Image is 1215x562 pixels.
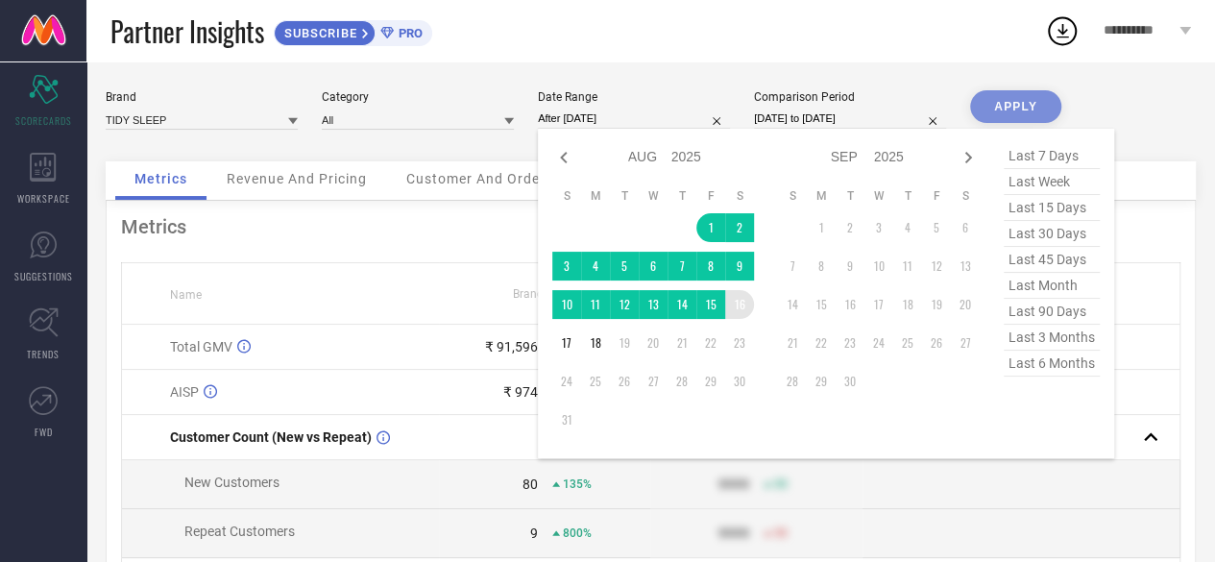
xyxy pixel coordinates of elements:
[668,367,696,396] td: Thu Aug 28 2025
[552,367,581,396] td: Sun Aug 24 2025
[725,290,754,319] td: Sat Aug 16 2025
[725,213,754,242] td: Sat Aug 02 2025
[836,213,864,242] td: Tue Sep 02 2025
[778,367,807,396] td: Sun Sep 28 2025
[1004,299,1100,325] span: last 90 days
[552,329,581,357] td: Sun Aug 17 2025
[864,329,893,357] td: Wed Sep 24 2025
[754,109,946,129] input: Select comparison period
[639,367,668,396] td: Wed Aug 27 2025
[836,252,864,281] td: Tue Sep 09 2025
[322,90,514,104] div: Category
[581,290,610,319] td: Mon Aug 11 2025
[1004,169,1100,195] span: last week
[951,213,980,242] td: Sat Sep 06 2025
[1004,273,1100,299] span: last month
[893,213,922,242] td: Thu Sep 04 2025
[552,188,581,204] th: Sunday
[1045,13,1080,48] div: Open download list
[774,477,788,491] span: 50
[170,288,202,302] span: Name
[696,329,725,357] td: Fri Aug 22 2025
[552,252,581,281] td: Sun Aug 03 2025
[696,252,725,281] td: Fri Aug 08 2025
[836,290,864,319] td: Tue Sep 16 2025
[170,429,372,445] span: Customer Count (New vs Repeat)
[552,146,575,169] div: Previous month
[893,290,922,319] td: Thu Sep 18 2025
[668,329,696,357] td: Thu Aug 21 2025
[639,329,668,357] td: Wed Aug 20 2025
[807,367,836,396] td: Mon Sep 29 2025
[639,188,668,204] th: Wednesday
[1004,325,1100,351] span: last 3 months
[394,26,423,40] span: PRO
[581,252,610,281] td: Mon Aug 04 2025
[35,425,53,439] span: FWD
[134,171,187,186] span: Metrics
[951,252,980,281] td: Sat Sep 13 2025
[522,476,538,492] div: 80
[922,252,951,281] td: Fri Sep 12 2025
[668,252,696,281] td: Thu Aug 07 2025
[951,329,980,357] td: Sat Sep 27 2025
[807,188,836,204] th: Monday
[581,188,610,204] th: Monday
[610,188,639,204] th: Tuesday
[14,269,73,283] span: SUGGESTIONS
[893,188,922,204] th: Thursday
[864,252,893,281] td: Wed Sep 10 2025
[836,329,864,357] td: Tue Sep 23 2025
[1004,195,1100,221] span: last 15 days
[1004,247,1100,273] span: last 45 days
[696,290,725,319] td: Fri Aug 15 2025
[503,384,538,400] div: ₹ 974
[696,188,725,204] th: Friday
[610,367,639,396] td: Tue Aug 26 2025
[778,290,807,319] td: Sun Sep 14 2025
[552,290,581,319] td: Sun Aug 10 2025
[718,525,749,541] div: 9999
[725,188,754,204] th: Saturday
[778,329,807,357] td: Sun Sep 21 2025
[581,367,610,396] td: Mon Aug 25 2025
[610,252,639,281] td: Tue Aug 05 2025
[922,188,951,204] th: Friday
[836,188,864,204] th: Tuesday
[610,290,639,319] td: Tue Aug 12 2025
[807,213,836,242] td: Mon Sep 01 2025
[639,252,668,281] td: Wed Aug 06 2025
[957,146,980,169] div: Next month
[696,367,725,396] td: Fri Aug 29 2025
[17,191,70,206] span: WORKSPACE
[610,329,639,357] td: Tue Aug 19 2025
[807,290,836,319] td: Mon Sep 15 2025
[951,188,980,204] th: Saturday
[15,113,72,128] span: SCORECARDS
[227,171,367,186] span: Revenue And Pricing
[893,252,922,281] td: Thu Sep 11 2025
[807,252,836,281] td: Mon Sep 08 2025
[922,329,951,357] td: Fri Sep 26 2025
[951,290,980,319] td: Sat Sep 20 2025
[864,188,893,204] th: Wednesday
[893,329,922,357] td: Thu Sep 25 2025
[513,287,576,301] span: Brand Value
[718,476,749,492] div: 9999
[1004,351,1100,377] span: last 6 months
[668,290,696,319] td: Thu Aug 14 2025
[170,384,199,400] span: AISP
[530,525,538,541] div: 9
[538,90,730,104] div: Date Range
[725,252,754,281] td: Sat Aug 09 2025
[170,339,232,354] span: Total GMV
[538,109,730,129] input: Select date range
[275,26,362,40] span: SUBSCRIBE
[864,290,893,319] td: Wed Sep 17 2025
[1004,143,1100,169] span: last 7 days
[563,477,592,491] span: 135%
[922,290,951,319] td: Fri Sep 19 2025
[563,526,592,540] span: 800%
[581,329,610,357] td: Mon Aug 18 2025
[668,188,696,204] th: Thursday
